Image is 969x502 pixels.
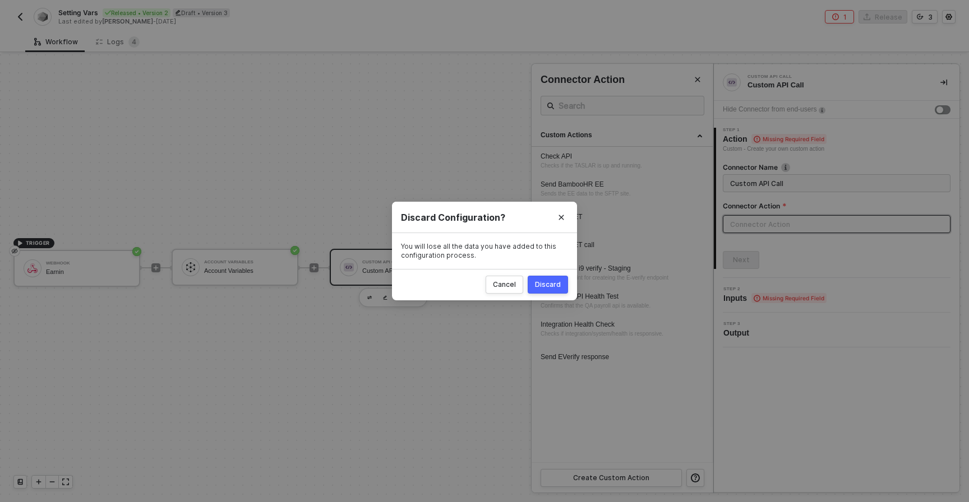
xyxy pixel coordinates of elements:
[528,276,568,294] button: Discard
[546,202,577,233] button: Close
[401,212,568,224] div: Discard Configuration?
[493,280,516,289] div: Cancel
[535,280,561,289] div: Discard
[401,242,568,259] div: You will lose all the data you have added to this configuration process.
[486,276,523,294] button: Cancel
